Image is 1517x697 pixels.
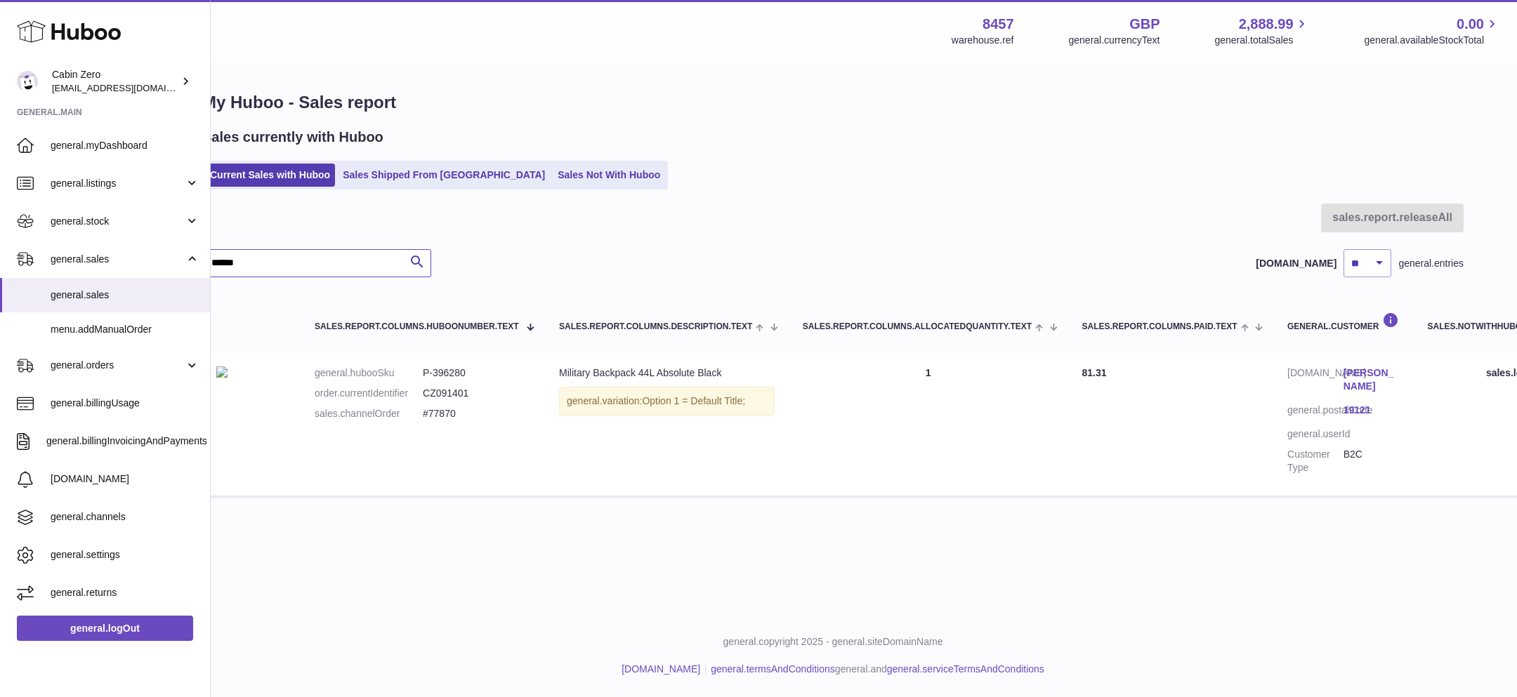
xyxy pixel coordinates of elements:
a: general.serviceTermsAndConditions [887,663,1044,675]
strong: GBP [1129,15,1160,34]
span: sales.report.columns.paid.text [1082,322,1237,331]
strong: 8457 [983,15,1014,34]
span: general.myDashboard [51,139,199,152]
span: general.entries [1398,257,1464,270]
span: general.totalSales [1214,34,1309,47]
span: [DOMAIN_NAME] [51,472,199,486]
span: general.billingInvoicingAndPayments [46,434,207,448]
img: huboo@cabinzero.com [17,71,38,92]
dd: P-396280 [423,366,531,380]
dt: sales.channelOrder [315,407,423,420]
span: 81.31 [1082,367,1107,378]
dt: general.hubooSku [315,366,423,380]
li: general.and [706,663,1044,676]
div: general.currencyText [1069,34,1160,47]
span: sales.report.columns.huboonumber.text [315,322,519,331]
span: general.returns [51,586,199,599]
a: Sales Shipped From [GEOGRAPHIC_DATA] [338,164,550,187]
dt: Customer Type [1287,448,1344,474]
dd: CZ091401 [423,387,531,400]
h2: Sales currently with Huboo [202,128,383,147]
h1: My Huboo - Sales report [202,91,1464,114]
a: [PERSON_NAME] [1344,366,1400,393]
span: general.listings [51,177,185,190]
dt: [DOMAIN_NAME] [1287,366,1344,397]
span: general.availableStockTotal [1365,34,1500,47]
span: general.orders [51,359,185,372]
dt: general.postalCode [1287,404,1344,420]
div: Military Backpack 44L Absolute Black [559,366,775,380]
span: general.sales [51,253,185,266]
span: menu.addManualOrder [51,323,199,336]
div: warehouse.ref [952,34,1014,47]
span: 2,888.99 [1239,15,1294,34]
a: general.logOut [17,616,193,641]
p: general.copyright 2025 - general.siteDomainName [191,635,1475,649]
dd: #77870 [423,407,531,420]
a: Sales Not With Huboo [553,164,665,187]
td: 1 [789,352,1068,495]
span: sales.report.columns.allocatedQuantity.text [803,322,1032,331]
a: [DOMAIN_NAME] [622,663,700,675]
dt: order.currentIdentifier [315,387,423,400]
div: general.customer [1287,312,1399,331]
span: sales.report.columns.description.text [559,322,752,331]
dd: B2C [1344,448,1400,474]
span: general.channels [51,510,199,524]
a: 2,888.99 general.totalSales [1214,15,1309,47]
a: general.termsAndConditions [711,663,835,675]
span: 0.00 [1457,15,1484,34]
a: 0.00 general.availableStockTotal [1365,15,1500,47]
span: general.sales [51,288,199,302]
span: general.stock [51,215,185,228]
span: Option 1 = Default Title; [642,395,745,406]
label: [DOMAIN_NAME] [1256,257,1337,270]
div: Cabin Zero [52,68,178,95]
span: general.settings [51,548,199,562]
span: general.billingUsage [51,397,199,410]
img: cabinzero-military-absolute-black28.jpg [216,366,228,378]
div: general.variation: [559,387,775,416]
span: [EMAIL_ADDRESS][DOMAIN_NAME] [52,82,206,93]
dt: general.userId [1287,427,1344,441]
a: Current Sales with Huboo [205,164,335,187]
a: 19121 [1344,404,1400,417]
